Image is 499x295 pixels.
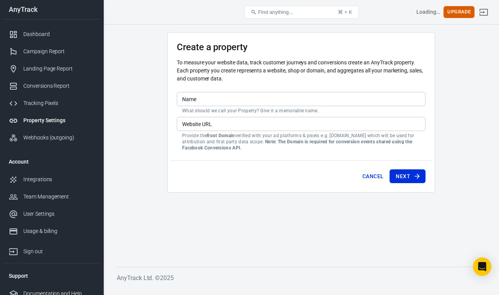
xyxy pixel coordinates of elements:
button: Cancel [359,169,386,184]
div: AnyTrack [3,6,101,13]
h3: Create a property [177,42,426,52]
a: Sign out [475,3,493,21]
li: Support [3,267,101,285]
div: Campaign Report [23,48,95,56]
p: Provide the verified with your ad platforms & pixels e.g. [DOMAIN_NAME] which will be used for at... [182,133,420,151]
div: Account id: <> [416,8,441,16]
a: Conversions Report [3,77,101,95]
a: Usage & billing [3,223,101,240]
div: Open Intercom Messenger [473,257,491,276]
div: Sign out [23,247,95,256]
a: Integrations [3,171,101,188]
div: Webhooks (outgoing) [23,134,95,142]
a: User Settings [3,205,101,223]
a: Tracking Pixels [3,95,101,112]
p: To measure your website data, track customer journeys and conversions create an AnyTrack property... [177,59,426,83]
button: Next [390,169,426,184]
a: Landing Page Report [3,60,101,77]
h6: AnyTrack Ltd. © 2025 [117,273,486,283]
strong: Root Domain [207,133,235,138]
div: Landing Page Report [23,65,95,73]
a: Dashboard [3,26,101,43]
a: Sign out [3,240,101,260]
div: User Settings [23,210,95,218]
span: Find anything... [258,9,293,15]
input: Your Website Name [177,92,426,106]
div: Dashboard [23,30,95,38]
div: Team Management [23,193,95,201]
input: example.com [177,117,426,131]
div: Property Settings [23,116,95,125]
li: Account [3,152,101,171]
div: Conversions Report [23,82,95,90]
strong: Note: The Domain is required for conversion events shared using the Facebook Conversions API. [182,139,412,151]
button: Upgrade [444,6,475,18]
p: What should we call your Property? Give it a memorable name. [182,108,420,114]
a: Webhooks (outgoing) [3,129,101,146]
button: Find anything...⌘ + K [244,6,359,19]
div: Usage & billing [23,227,95,235]
a: Campaign Report [3,43,101,60]
a: Property Settings [3,112,101,129]
div: Integrations [23,175,95,184]
div: ⌘ + K [338,9,352,15]
a: Team Management [3,188,101,205]
div: Tracking Pixels [23,99,95,107]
